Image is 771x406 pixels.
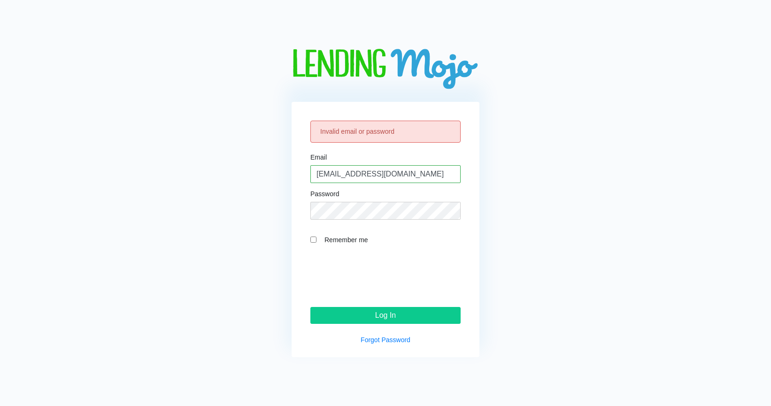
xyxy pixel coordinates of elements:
[310,121,461,143] div: Invalid email or password
[314,261,457,298] iframe: reCAPTCHA
[310,307,461,324] input: Log In
[310,154,327,161] label: Email
[361,336,410,344] a: Forgot Password
[320,234,461,245] label: Remember me
[310,191,339,197] label: Password
[292,49,479,91] img: logo-big.png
